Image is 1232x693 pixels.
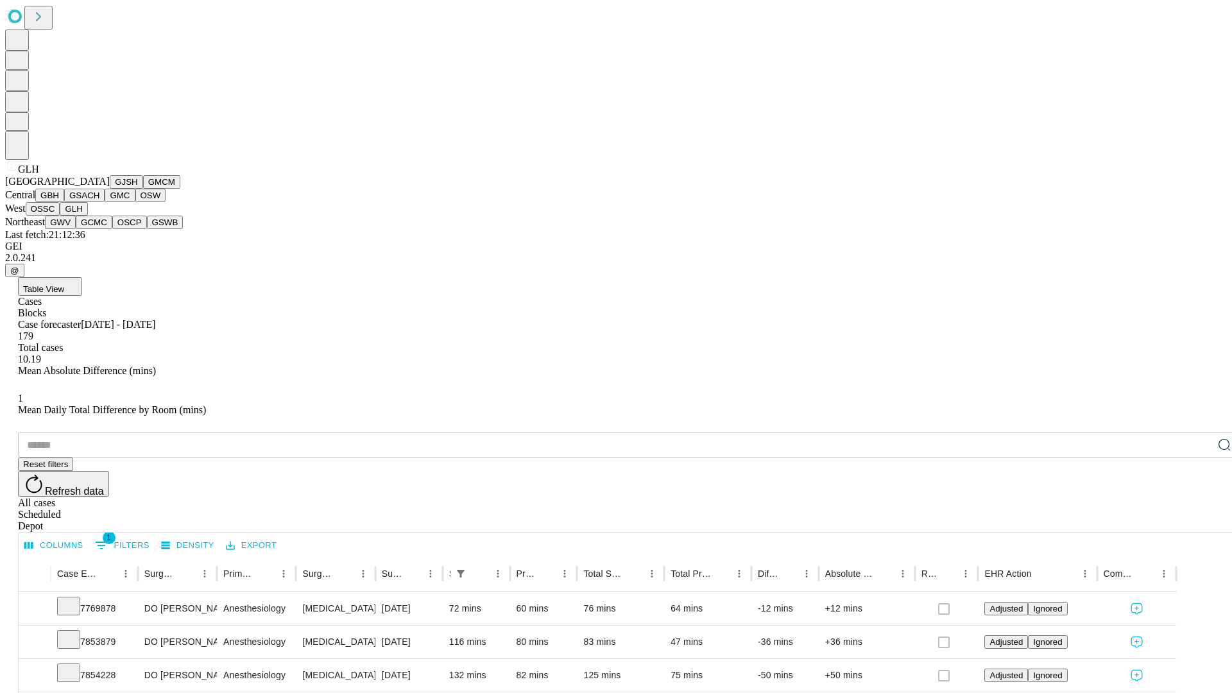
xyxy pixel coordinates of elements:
[758,659,812,692] div: -50 mins
[452,565,470,583] div: 1 active filter
[18,354,41,364] span: 10.19
[105,189,135,202] button: GMC
[60,202,87,216] button: GLH
[92,535,153,556] button: Show filters
[23,284,64,294] span: Table View
[712,565,730,583] button: Sort
[517,569,537,579] div: Predicted In Room Duration
[449,569,450,579] div: Scheduled In Room Duration
[223,536,280,556] button: Export
[143,175,180,189] button: GMCM
[57,569,98,579] div: Case Epic Id
[158,536,218,556] button: Density
[404,565,422,583] button: Sort
[984,602,1028,615] button: Adjusted
[5,203,26,214] span: West
[758,569,778,579] div: Difference
[112,216,147,229] button: OSCP
[1076,565,1094,583] button: Menu
[583,626,658,658] div: 83 mins
[449,592,504,625] div: 72 mins
[57,626,132,658] div: 7853879
[1137,565,1155,583] button: Sort
[939,565,957,583] button: Sort
[144,569,176,579] div: Surgeon Name
[422,565,440,583] button: Menu
[583,569,624,579] div: Total Scheduled Duration
[989,671,1023,680] span: Adjusted
[382,659,436,692] div: [DATE]
[989,637,1023,647] span: Adjusted
[5,189,35,200] span: Central
[825,659,909,692] div: +50 mins
[81,319,155,330] span: [DATE] - [DATE]
[382,626,436,658] div: [DATE]
[223,592,289,625] div: Anesthesiology
[5,241,1227,252] div: GEI
[1033,604,1062,613] span: Ignored
[984,635,1028,649] button: Adjusted
[825,626,909,658] div: +36 mins
[538,565,556,583] button: Sort
[147,216,184,229] button: GSWB
[989,604,1023,613] span: Adjusted
[144,626,210,658] div: DO [PERSON_NAME] Do
[23,459,68,469] span: Reset filters
[5,229,85,240] span: Last fetch: 21:12:36
[583,659,658,692] div: 125 mins
[5,264,24,277] button: @
[196,565,214,583] button: Menu
[26,202,60,216] button: OSSC
[1033,637,1062,647] span: Ignored
[825,592,909,625] div: +12 mins
[1028,602,1067,615] button: Ignored
[1028,669,1067,682] button: Ignored
[144,592,210,625] div: DO [PERSON_NAME] Do
[1033,565,1051,583] button: Sort
[489,565,507,583] button: Menu
[5,252,1227,264] div: 2.0.241
[894,565,912,583] button: Menu
[18,277,82,296] button: Table View
[35,189,64,202] button: GBH
[135,189,166,202] button: OSW
[825,569,875,579] div: Absolute Difference
[18,404,206,415] span: Mean Daily Total Difference by Room (mins)
[671,659,745,692] div: 75 mins
[625,565,643,583] button: Sort
[178,565,196,583] button: Sort
[18,330,33,341] span: 179
[302,569,334,579] div: Surgery Name
[144,659,210,692] div: DO [PERSON_NAME] Do
[25,598,44,620] button: Expand
[302,659,368,692] div: [MEDICAL_DATA]
[517,592,571,625] div: 60 mins
[643,565,661,583] button: Menu
[382,569,402,579] div: Surgery Date
[671,569,711,579] div: Total Predicted Duration
[45,216,76,229] button: GWV
[984,569,1031,579] div: EHR Action
[18,458,73,471] button: Reset filters
[10,266,19,275] span: @
[18,342,63,353] span: Total cases
[18,471,109,497] button: Refresh data
[671,592,745,625] div: 64 mins
[18,319,81,330] span: Case forecaster
[1033,671,1062,680] span: Ignored
[354,565,372,583] button: Menu
[336,565,354,583] button: Sort
[517,626,571,658] div: 80 mins
[517,659,571,692] div: 82 mins
[382,592,436,625] div: [DATE]
[798,565,816,583] button: Menu
[223,626,289,658] div: Anesthesiology
[452,565,470,583] button: Show filters
[730,565,748,583] button: Menu
[449,659,504,692] div: 132 mins
[76,216,112,229] button: GCMC
[45,486,104,497] span: Refresh data
[758,592,812,625] div: -12 mins
[21,536,87,556] button: Select columns
[117,565,135,583] button: Menu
